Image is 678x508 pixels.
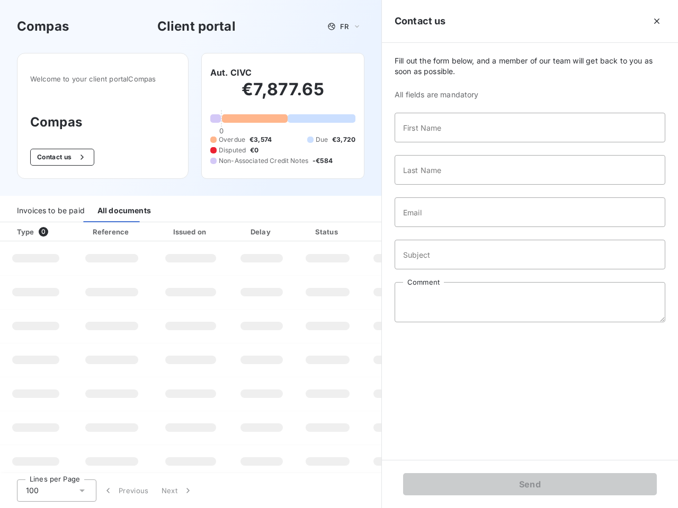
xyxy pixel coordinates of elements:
[219,135,245,144] span: Overdue
[395,240,665,269] input: placeholder
[395,113,665,142] input: placeholder
[250,146,258,155] span: €0
[39,227,48,237] span: 0
[154,226,227,237] div: Issued on
[219,126,224,135] span: 0
[97,200,151,222] div: All documents
[403,473,657,495] button: Send
[155,479,200,502] button: Next
[210,79,355,111] h2: €7,877.65
[395,197,665,227] input: placeholder
[395,155,665,185] input: placeholder
[313,156,333,166] span: -€584
[296,226,359,237] div: Status
[30,149,94,166] button: Contact us
[332,135,355,144] span: €3,720
[30,113,175,132] h3: Compas
[17,200,85,222] div: Invoices to be paid
[219,156,308,166] span: Non-Associated Credit Notes
[395,89,665,100] span: All fields are mandatory
[93,228,129,236] div: Reference
[340,22,349,31] span: FR
[395,56,665,77] span: Fill out the form below, and a member of our team will get back to you as soon as possible.
[395,14,446,29] h5: Contact us
[157,17,236,36] h3: Client portal
[17,17,69,36] h3: Compas
[363,226,431,237] div: Amount
[30,75,175,83] span: Welcome to your client portal Compas
[316,135,328,144] span: Due
[96,479,155,502] button: Previous
[210,66,252,79] h6: Aut. CIVC
[219,146,246,155] span: Disputed
[11,226,69,237] div: Type
[26,485,39,496] span: 100
[249,135,272,144] span: €3,574
[231,226,292,237] div: Delay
